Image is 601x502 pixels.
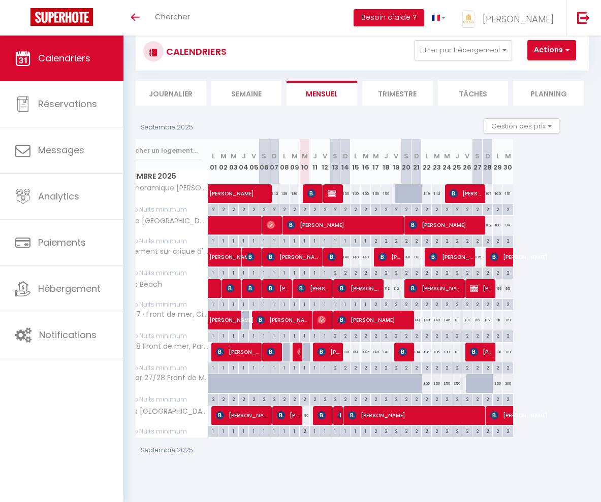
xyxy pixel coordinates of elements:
[361,139,371,184] th: 16
[107,267,208,279] span: Nb Nuits minimum
[483,184,493,203] div: 167
[249,267,259,277] div: 1
[470,279,494,298] span: [PERSON_NAME]
[493,139,503,184] th: 29
[371,184,381,203] div: 150
[401,267,411,277] div: 2
[503,236,513,245] div: 2
[318,406,331,425] span: [PERSON_NAME]
[279,236,289,245] div: 1
[249,299,259,309] div: 1
[429,247,473,266] span: [PERSON_NAME]
[218,330,228,340] div: 1
[422,236,431,245] div: 2
[209,179,350,198] span: [PERSON_NAME]
[462,299,472,309] div: 2
[38,236,86,249] span: Paiements
[220,151,227,161] abbr: M
[239,267,248,277] div: 1
[259,267,269,277] div: 1
[229,299,238,309] div: 1
[226,279,240,298] span: [PERSON_NAME]
[472,299,482,309] div: 2
[330,204,340,214] div: 2
[279,267,289,277] div: 1
[310,236,320,245] div: 1
[108,311,210,318] span: ROCA 27 · Front de mer, Cimatisation, Parking
[297,279,331,298] span: [PERSON_NAME]
[204,184,214,204] a: [PERSON_NAME]
[361,299,370,309] div: 1
[472,267,482,277] div: 2
[381,267,391,277] div: 2
[391,279,401,298] div: 112
[351,204,360,214] div: 2
[381,279,391,298] div: 113
[209,242,279,261] span: [PERSON_NAME]
[38,52,90,64] span: Calendriers
[422,184,432,203] div: 149
[371,299,381,309] div: 2
[351,248,361,266] div: 140
[351,236,360,245] div: 1
[351,299,360,309] div: 1
[404,151,408,161] abbr: S
[218,204,228,214] div: 2
[267,247,321,266] span: [PERSON_NAME]
[340,267,350,277] div: 2
[108,184,210,192] span: * * * Panoramique [PERSON_NAME], Piscine
[267,215,280,235] span: [PERSON_NAME]
[310,330,320,340] div: 1
[229,330,238,340] div: 1
[505,151,511,161] abbr: M
[155,11,190,22] span: Chercher
[246,247,260,266] span: [PERSON_NAME]
[391,236,401,245] div: 2
[269,299,279,309] div: 1
[300,267,309,277] div: 1
[310,267,320,277] div: 1
[442,236,452,245] div: 2
[422,267,431,277] div: 2
[378,247,402,266] span: [PERSON_NAME]
[475,151,480,161] abbr: S
[432,184,442,203] div: 142
[292,151,298,161] abbr: M
[354,9,424,26] button: Besoin d'aide ?
[422,139,432,184] th: 22
[401,139,412,184] th: 20
[231,151,237,161] abbr: M
[290,267,299,277] div: 1
[361,204,370,214] div: 2
[470,342,494,361] span: [PERSON_NAME]
[415,40,512,60] button: Filtrer par hébergement
[283,151,286,161] abbr: L
[340,299,350,309] div: 1
[483,236,492,245] div: 2
[246,279,260,298] span: [PERSON_NAME]
[239,204,248,214] div: 2
[136,81,206,106] li: Journalier
[112,142,202,160] input: Rechercher un logement...
[323,151,327,161] abbr: V
[338,279,382,298] span: [PERSON_NAME]
[229,139,239,184] th: 03
[348,406,484,425] span: [PERSON_NAME]
[462,311,472,329] div: 131
[307,184,321,203] span: [PERSON_NAME]
[432,204,441,214] div: 2
[269,267,279,277] div: 1
[432,267,441,277] div: 2
[333,151,337,161] abbr: S
[242,151,246,161] abbr: J
[338,406,341,425] span: [PERSON_NAME]
[249,330,259,340] div: 1
[343,151,348,161] abbr: D
[384,151,388,161] abbr: J
[412,267,421,277] div: 2
[107,299,208,310] span: Nb Nuits minimum
[209,305,279,324] span: [PERSON_NAME]
[259,330,269,340] div: 1
[30,8,93,26] img: Super Booking
[229,204,238,214] div: 2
